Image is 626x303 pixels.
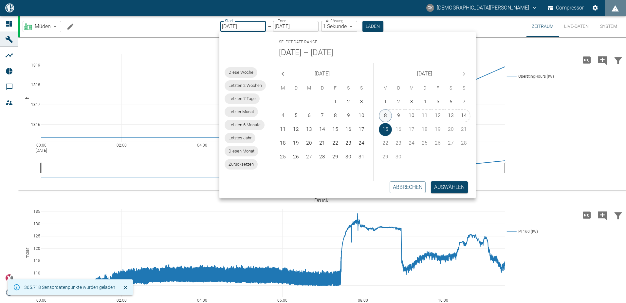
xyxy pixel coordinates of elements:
img: logo [5,3,15,12]
button: Abbrechen [390,181,426,193]
button: System [594,16,623,37]
span: Letzten 7 Tage [225,95,260,102]
span: Samstag [342,82,354,95]
div: Letzter Monat [225,107,258,117]
button: Laden [362,21,383,32]
button: 4 [418,95,431,109]
span: Letztes Jahr [225,135,255,141]
button: 24 [355,137,368,150]
button: 20 [303,137,316,150]
button: 14 [457,109,470,122]
button: 15 [329,123,342,136]
button: 31 [355,151,368,164]
label: Start [225,18,233,24]
button: 14 [316,123,329,136]
span: Diese Woche [225,69,257,76]
span: Sonntag [458,82,470,95]
img: Xplore Logo [5,274,13,282]
span: Müden [35,23,51,30]
input: DD.MM.YYYY [220,21,266,32]
span: Diesen Monat [225,148,258,154]
button: christian.kraft@arcanum-energy.de [425,2,539,14]
button: Daten filtern [610,51,626,69]
span: Donnerstag [419,82,431,95]
button: Previous month [276,67,289,80]
span: Donnerstag [316,82,328,95]
button: Live-Daten [559,16,594,37]
div: Letzten 6 Monate [225,120,265,130]
button: Compressor [546,2,585,14]
button: 27 [303,151,316,164]
div: 1 Sekunde [321,21,357,32]
button: 17 [355,123,368,136]
label: Ende [278,18,286,24]
button: Zeitraum [526,16,559,37]
button: 21 [316,137,329,150]
button: Machine bearbeiten [64,20,77,33]
button: 25 [276,151,289,164]
button: 11 [276,123,289,136]
button: [DATE] [311,48,333,58]
button: 2 [342,95,355,109]
span: [DATE] [417,69,432,78]
button: Daten filtern [610,207,626,224]
div: 365.718 Sensordatenpunkte wurden geladen [24,281,115,293]
div: Letztes Jahr [225,133,255,143]
span: Mittwoch [406,82,417,95]
div: Zurücksetzen [225,159,258,170]
button: 7 [457,95,470,109]
div: CK [426,4,434,12]
button: 29 [329,151,342,164]
button: 6 [444,95,457,109]
button: 30 [342,151,355,164]
input: DD.MM.YYYY [273,21,319,32]
span: Select date range [279,37,317,48]
button: 9 [392,109,405,122]
button: 2 [392,95,405,109]
button: Einstellungen [589,2,601,14]
div: Letzten 2 Wochen [225,80,266,91]
button: 10 [355,109,368,122]
button: 23 [342,137,355,150]
button: 22 [329,137,342,150]
span: Mittwoch [303,82,315,95]
span: Letzter Monat [225,109,258,115]
div: Diese Woche [225,67,257,78]
button: 15 [379,123,392,136]
button: Schließen [120,283,130,293]
button: 9 [342,109,355,122]
button: 8 [379,109,392,122]
h5: – [302,48,311,58]
span: Letzten 6 Monate [225,122,265,128]
div: Letzten 7 Tage [225,93,260,104]
button: 26 [289,151,303,164]
button: Auswählen [431,181,468,193]
button: 19 [289,137,303,150]
button: 11 [418,109,431,122]
button: Kommentar hinzufügen [595,207,610,224]
span: Montag [277,82,289,95]
button: 16 [342,123,355,136]
button: [DATE] [279,48,302,58]
button: 10 [405,109,418,122]
span: Freitag [432,82,444,95]
button: 28 [316,151,329,164]
button: Kommentar hinzufügen [595,51,610,69]
button: 13 [303,123,316,136]
button: 5 [431,95,444,109]
span: Dienstag [393,82,404,95]
span: Freitag [329,82,341,95]
span: Hohe Auflösung [579,212,595,218]
button: 12 [289,123,303,136]
span: Hohe Auflösung [579,56,595,63]
span: [DATE] [315,69,330,78]
button: 4 [276,109,289,122]
span: Zurücksetzen [225,161,258,168]
button: 6 [303,109,316,122]
span: Sonntag [356,82,367,95]
a: Müden [24,23,51,30]
span: Dienstag [290,82,302,95]
button: 3 [405,95,418,109]
button: 13 [444,109,457,122]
